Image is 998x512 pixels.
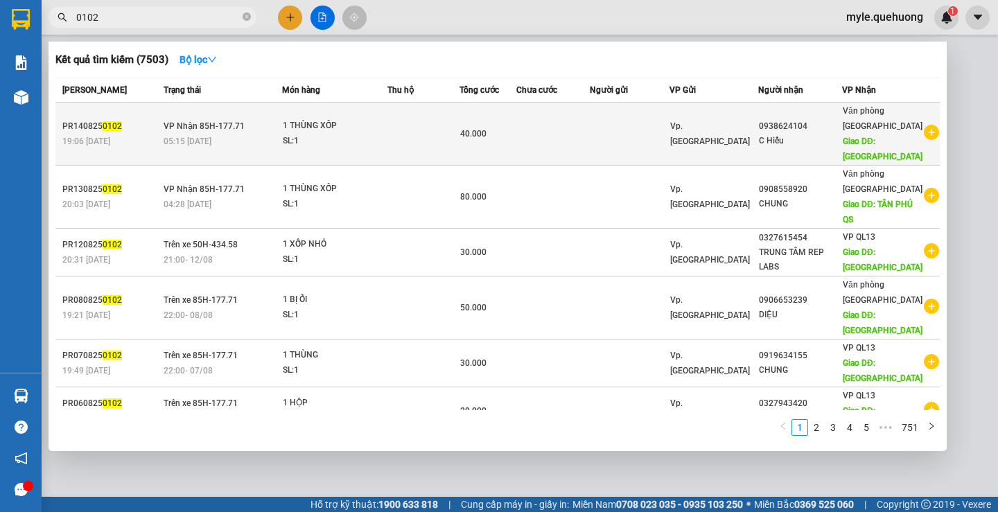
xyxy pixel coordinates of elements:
[843,358,922,383] span: Giao DĐ: [GEOGRAPHIC_DATA]
[58,12,67,22] span: search
[164,310,213,320] span: 22:00 - 08/08
[62,366,110,376] span: 19:49 [DATE]
[283,348,387,363] div: 1 THÙNG
[62,200,110,209] span: 20:03 [DATE]
[875,419,897,436] span: •••
[103,184,122,194] span: 0102
[775,419,791,436] li: Previous Page
[283,308,387,323] div: SL: 1
[859,420,874,435] a: 5
[55,53,168,67] h3: Kết quả tìm kiếm ( 7503 )
[62,182,159,197] div: PR130825
[590,85,628,95] span: Người gửi
[792,420,807,435] a: 1
[460,192,487,202] span: 80.000
[62,238,159,252] div: PR120825
[62,310,110,320] span: 19:21 [DATE]
[843,343,875,353] span: VP QL13
[180,54,217,65] strong: Bộ lọc
[243,12,251,21] span: close-circle
[62,255,110,265] span: 20:31 [DATE]
[283,292,387,308] div: 1 BỊ ỔI
[14,389,28,403] img: warehouse-icon
[809,420,824,435] a: 2
[62,119,159,134] div: PR140825
[759,348,841,363] div: 0919634155
[669,85,696,95] span: VP Gửi
[670,240,750,265] span: Vp. [GEOGRAPHIC_DATA]
[283,363,387,378] div: SL: 1
[207,55,217,64] span: down
[103,240,122,249] span: 0102
[164,200,211,209] span: 04:28 [DATE]
[460,303,487,312] span: 50.000
[168,48,228,71] button: Bộ lọcdown
[670,398,750,423] span: Vp. [GEOGRAPHIC_DATA]
[164,351,238,360] span: Trên xe 85H-177.71
[62,136,110,146] span: 19:06 [DATE]
[283,396,387,411] div: 1 HỘP
[841,419,858,436] li: 4
[15,483,28,496] span: message
[164,398,238,408] span: Trên xe 85H-177.71
[843,136,922,161] span: Giao DĐ: [GEOGRAPHIC_DATA]
[791,419,808,436] li: 1
[670,184,750,209] span: Vp. [GEOGRAPHIC_DATA]
[924,299,939,314] span: plus-circle
[283,237,387,252] div: 1 XỐP NHỎ
[924,188,939,203] span: plus-circle
[164,121,245,131] span: VP Nhận 85H-177.71
[62,293,159,308] div: PR080825
[164,255,213,265] span: 21:00 - 12/08
[842,420,857,435] a: 4
[924,402,939,417] span: plus-circle
[875,419,897,436] li: Next 5 Pages
[670,121,750,146] span: Vp. [GEOGRAPHIC_DATA]
[460,129,487,139] span: 40.000
[283,134,387,149] div: SL: 1
[759,134,841,148] div: C Hiếu
[759,231,841,245] div: 0327615454
[843,232,875,242] span: VP QL13
[759,363,841,378] div: CHUNG
[808,419,825,436] li: 2
[775,419,791,436] button: left
[670,295,750,320] span: Vp. [GEOGRAPHIC_DATA]
[459,85,499,95] span: Tổng cước
[759,119,841,134] div: 0938624104
[923,419,940,436] li: Next Page
[843,391,875,400] span: VP QL13
[243,11,251,24] span: close-circle
[898,420,922,435] a: 751
[779,422,787,430] span: left
[103,351,122,360] span: 0102
[759,396,841,411] div: 0327943420
[12,9,30,30] img: logo-vxr
[15,452,28,465] span: notification
[759,197,841,211] div: CHUNG
[670,351,750,376] span: Vp. [GEOGRAPHIC_DATA]
[843,247,922,272] span: Giao DĐ: [GEOGRAPHIC_DATA]
[164,136,211,146] span: 05:15 [DATE]
[843,169,922,194] span: Văn phòng [GEOGRAPHIC_DATA]
[843,310,922,335] span: Giao DĐ: [GEOGRAPHIC_DATA]
[283,182,387,197] div: 1 THÙNG XỐP
[843,280,922,305] span: Văn phòng [GEOGRAPHIC_DATA]
[103,295,122,305] span: 0102
[103,398,122,408] span: 0102
[283,252,387,267] div: SL: 1
[516,85,557,95] span: Chưa cước
[759,308,841,322] div: DIỆU
[164,295,238,305] span: Trên xe 85H-177.71
[843,406,922,431] span: Giao DĐ: [GEOGRAPHIC_DATA]
[14,90,28,105] img: warehouse-icon
[924,243,939,258] span: plus-circle
[164,240,238,249] span: Trên xe 50H-434.58
[759,245,841,274] div: TRUNG TÂM REP LABS
[927,422,936,430] span: right
[843,106,922,131] span: Văn phòng [GEOGRAPHIC_DATA]
[387,85,414,95] span: Thu hộ
[460,406,487,416] span: 20.000
[14,55,28,70] img: solution-icon
[103,121,122,131] span: 0102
